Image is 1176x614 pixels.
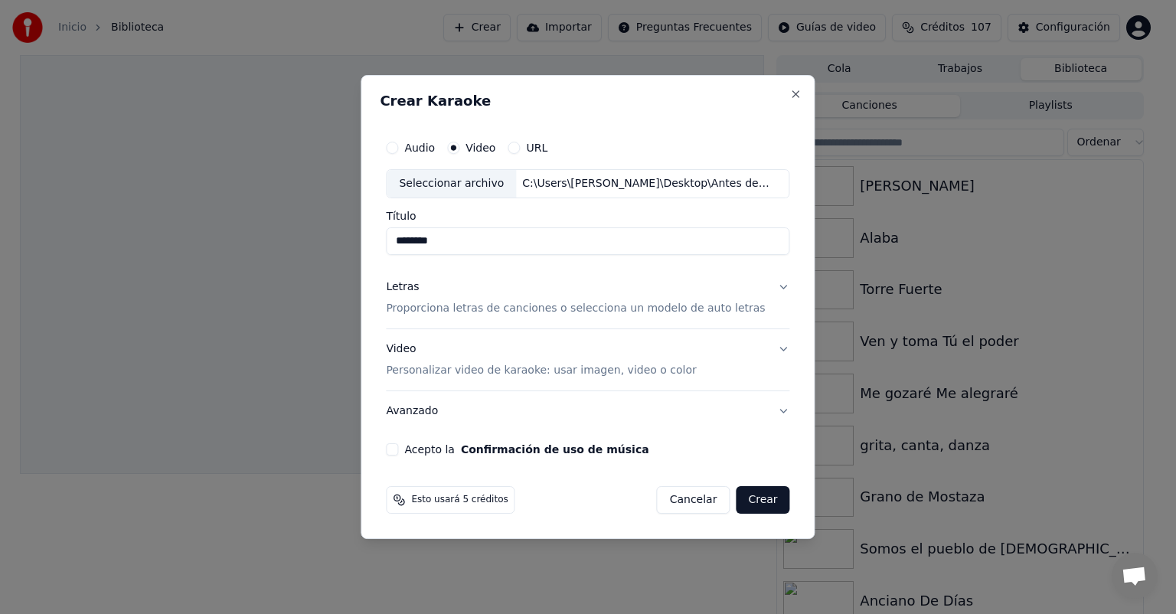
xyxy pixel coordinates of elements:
[404,444,648,455] label: Acepto la
[386,341,696,378] div: Video
[380,94,795,108] h2: Crear Karaoke
[465,142,495,153] label: Video
[386,267,789,328] button: LetrasProporciona letras de canciones o selecciona un modelo de auto letras
[386,279,419,295] div: Letras
[386,391,789,431] button: Avanzado
[386,363,696,378] p: Personalizar video de karaoke: usar imagen, video o color
[411,494,508,506] span: Esto usará 5 créditos
[526,142,547,153] label: URL
[386,329,789,390] button: VideoPersonalizar video de karaoke: usar imagen, video o color
[461,444,649,455] button: Acepto la
[736,486,789,514] button: Crear
[657,486,730,514] button: Cancelar
[516,176,776,191] div: C:\Users\[PERSON_NAME]\Desktop\Antes del Karaoke\Danzando.webm
[386,301,765,316] p: Proporciona letras de canciones o selecciona un modelo de auto letras
[387,170,516,198] div: Seleccionar archivo
[386,211,789,221] label: Título
[404,142,435,153] label: Audio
